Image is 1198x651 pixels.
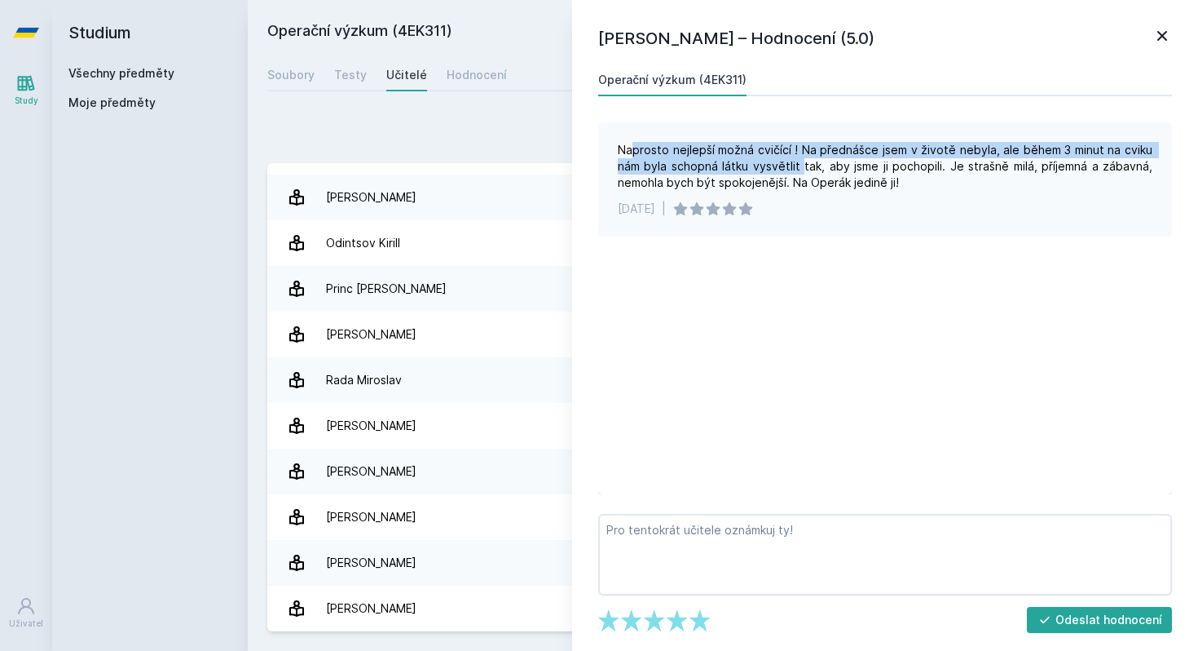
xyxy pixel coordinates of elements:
div: Naprosto nejlepší možná cvičící ! Na přednášce jsem v životě nebyla, ale během 3 minut na cviku n... [618,142,1152,191]
div: [PERSON_NAME] [326,547,416,579]
div: Study [15,95,38,107]
h2: Operační výzkum (4EK311) [267,20,996,46]
div: Učitelé [386,67,427,83]
a: Testy [334,59,367,91]
a: Study [3,65,49,115]
a: Soubory [267,59,315,91]
a: Rada Miroslav 1 hodnocení 1.0 [267,357,1178,403]
a: Všechny předměty [68,66,174,80]
a: [PERSON_NAME] 3 hodnocení 5.0 [267,175,1178,220]
div: Odintsov Kirill [326,227,400,259]
div: Rada Miroslav [326,364,402,396]
div: Princ [PERSON_NAME] [326,272,447,305]
a: [PERSON_NAME] 2 hodnocení 3.0 [267,540,1178,586]
button: Odeslat hodnocení [1027,607,1173,633]
a: Uživatel [3,588,49,638]
div: [PERSON_NAME] [326,318,416,351]
div: [PERSON_NAME] [326,181,416,214]
a: [PERSON_NAME] 1 hodnocení 5.0 [267,494,1178,540]
div: [PERSON_NAME] [326,592,416,625]
a: Učitelé [386,59,427,91]
div: Uživatel [9,618,43,630]
div: Hodnocení [447,67,507,83]
a: [PERSON_NAME] 4 hodnocení 5.0 [267,312,1178,357]
a: [PERSON_NAME] 1 hodnocení 5.0 [267,449,1178,494]
a: [PERSON_NAME] 11 hodnocení 4.9 [267,403,1178,449]
div: | [662,201,666,217]
div: [PERSON_NAME] [326,410,416,442]
div: [PERSON_NAME] [326,455,416,488]
div: Testy [334,67,367,83]
a: [PERSON_NAME] 1 hodnocení 5.0 [267,586,1178,631]
div: Soubory [267,67,315,83]
span: Moje předměty [68,95,156,111]
a: Hodnocení [447,59,507,91]
a: Princ [PERSON_NAME] 1 hodnocení 2.0 [267,266,1178,312]
a: Odintsov Kirill 2 hodnocení 5.0 [267,220,1178,266]
div: [PERSON_NAME] [326,501,416,534]
div: [DATE] [618,201,655,217]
